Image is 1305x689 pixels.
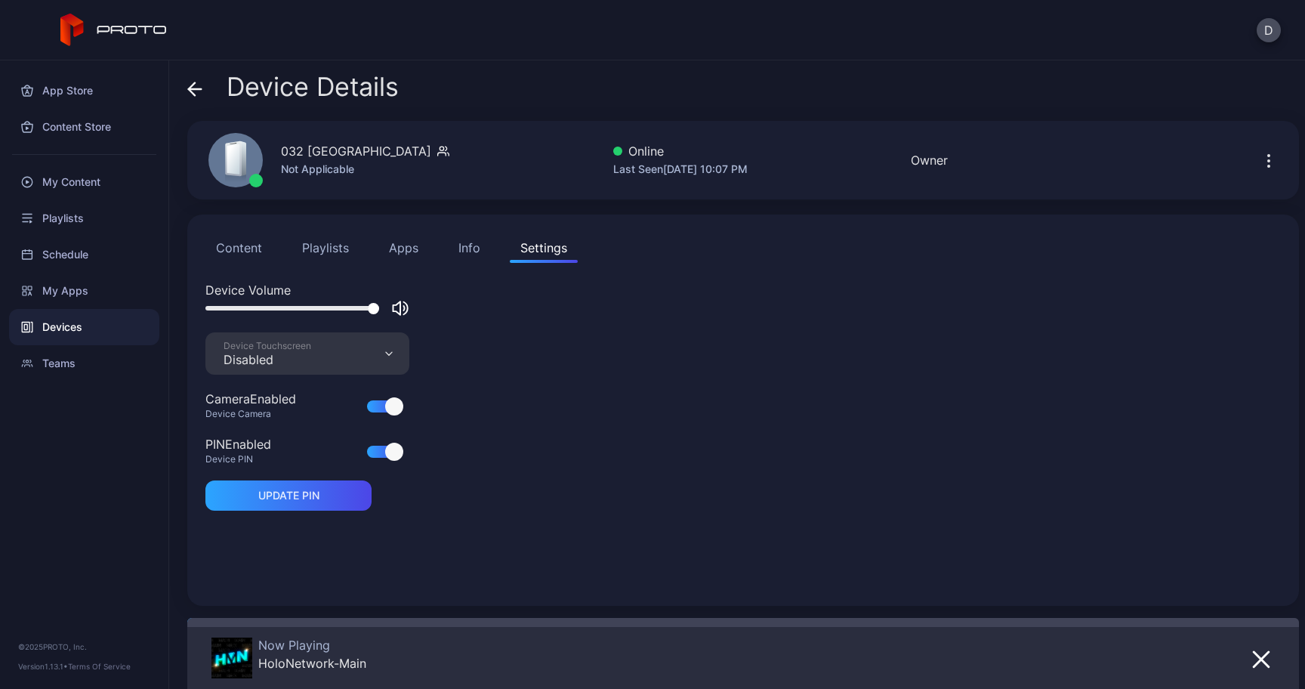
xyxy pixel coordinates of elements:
[18,662,68,671] span: Version 1.13.1 •
[292,233,359,263] button: Playlists
[224,352,311,367] div: Disabled
[205,281,1281,299] div: Device Volume
[9,345,159,382] a: Teams
[205,408,314,420] div: Device Camera
[258,490,319,502] div: UPDATE PIN
[613,142,748,160] div: Online
[9,164,159,200] a: My Content
[9,309,159,345] a: Devices
[378,233,429,263] button: Apps
[9,200,159,236] a: Playlists
[281,160,449,178] div: Not Applicable
[9,73,159,109] a: App Store
[205,233,273,263] button: Content
[9,273,159,309] a: My Apps
[510,233,578,263] button: Settings
[18,641,150,653] div: © 2025 PROTO, Inc.
[227,73,399,101] span: Device Details
[205,332,409,375] button: Device TouchscreenDisabled
[281,142,431,160] div: 032 [GEOGRAPHIC_DATA]
[613,160,748,178] div: Last Seen [DATE] 10:07 PM
[911,151,948,169] div: Owner
[258,656,366,671] div: HoloNetwork-Main
[520,239,567,257] div: Settings
[9,109,159,145] a: Content Store
[224,340,311,352] div: Device Touchscreen
[458,239,480,257] div: Info
[68,662,131,671] a: Terms Of Service
[205,453,289,465] div: Device PIN
[1257,18,1281,42] button: D
[205,480,372,511] button: UPDATE PIN
[258,638,366,653] div: Now Playing
[205,435,271,453] div: PIN Enabled
[448,233,491,263] button: Info
[9,236,159,273] a: Schedule
[205,390,296,408] div: Camera Enabled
